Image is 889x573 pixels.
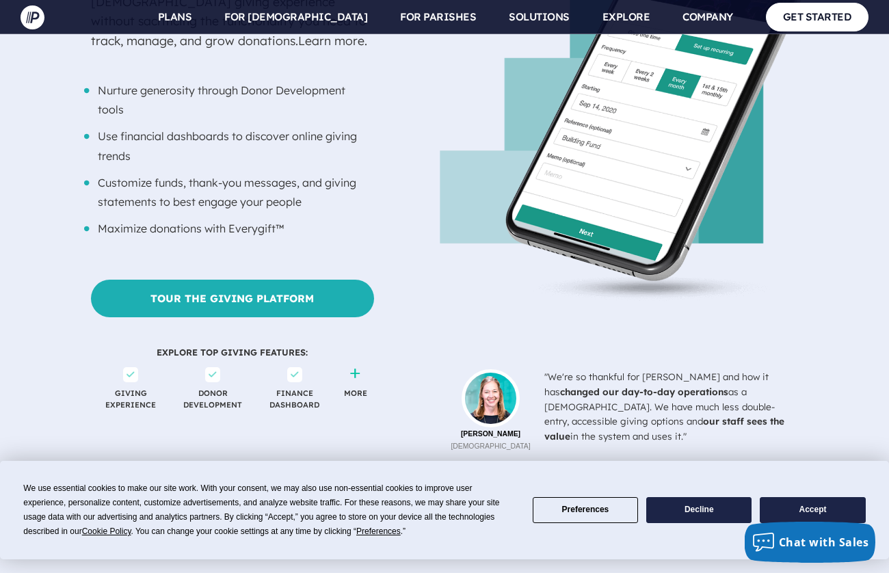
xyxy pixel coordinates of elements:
div: We use essential cookies to make our site work. With your consent, we may also use non-essential ... [23,481,516,539]
span: EXPLORE TOP GIVING FEATURES: [91,317,373,367]
button: Preferences [533,497,638,524]
a: GET STARTED [766,3,869,31]
span: GIVING EXPERIENCE [91,367,170,428]
li: Use financial dashboards to discover online giving trends [91,120,373,165]
li: Customize funds, thank-you messages, and giving statements to best engage your people [91,166,373,212]
a: Tour the Giving Platform [91,280,373,317]
b: changed our day-to-day operations [560,386,728,397]
img: profile_kamy-beattie.png [462,369,520,427]
span: Cookie Policy [82,527,131,536]
li: Nurture generosity through Donor Development tools [91,74,373,120]
p: [DEMOGRAPHIC_DATA] [451,427,530,451]
span: Preferences [356,527,401,536]
li: Maximize donations with Everygift™ [91,212,373,239]
button: Decline [646,497,752,524]
span: Chat with Sales [779,535,869,550]
a: Learn more. [298,33,367,48]
span: DONOR DEVELOPMENT [173,367,252,428]
b: [PERSON_NAME] [451,427,530,442]
div: "We're so thankful for [PERSON_NAME] and how it has as a [DEMOGRAPHIC_DATA]. We have much less do... [544,369,792,444]
a: MORE [344,388,367,399]
button: Accept [760,497,865,524]
button: Chat with Sales [745,522,876,563]
span: FINANCE DASHBOARD [255,367,334,428]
